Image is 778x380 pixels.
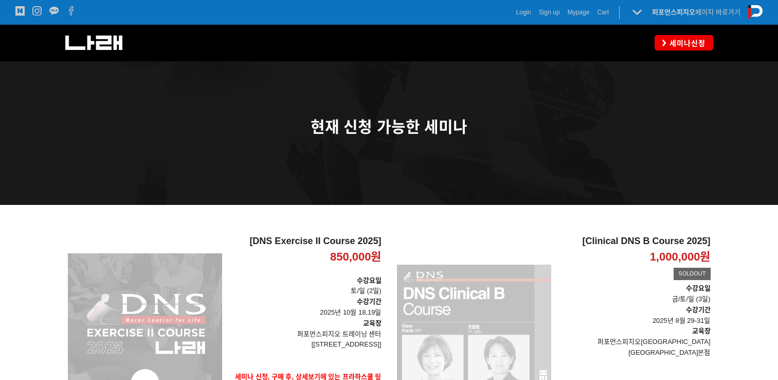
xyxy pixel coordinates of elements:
[330,250,382,265] p: 850,000원
[655,35,713,50] a: 세미나신청
[516,7,531,18] a: Login
[230,297,382,318] p: 2025년 10월 18,19일
[357,277,382,284] strong: 수강요일
[674,268,710,280] div: SOLDOUT
[357,298,382,305] strong: 수강기간
[230,339,382,350] p: [[STREET_ADDRESS]]
[652,8,740,16] a: 퍼포먼스피지오페이지 바로가기
[230,329,382,340] p: 퍼포먼스피지오 트레이닝 센터
[650,250,711,265] p: 1,000,000원
[559,337,711,358] p: 퍼포먼스피지오[GEOGRAPHIC_DATA] [GEOGRAPHIC_DATA]본점
[568,7,590,18] a: Mypage
[539,7,560,18] a: Sign up
[652,8,695,16] strong: 퍼포먼스피지오
[692,327,711,335] strong: 교육장
[230,275,382,297] p: 토/일 (2일)
[686,306,711,314] strong: 수강기간
[559,236,711,247] h2: [Clinical DNS B Course 2025]
[363,319,382,327] strong: 교육장
[311,118,467,135] span: 현재 신청 가능한 세미나
[559,305,711,326] p: 2025년 8월 29-31일
[666,38,705,48] span: 세미나신청
[230,236,382,247] h2: [DNS Exercise II Course 2025]
[686,284,711,292] strong: 수강요일
[597,7,609,18] a: Cart
[559,294,711,305] p: 금/토/일 (3일)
